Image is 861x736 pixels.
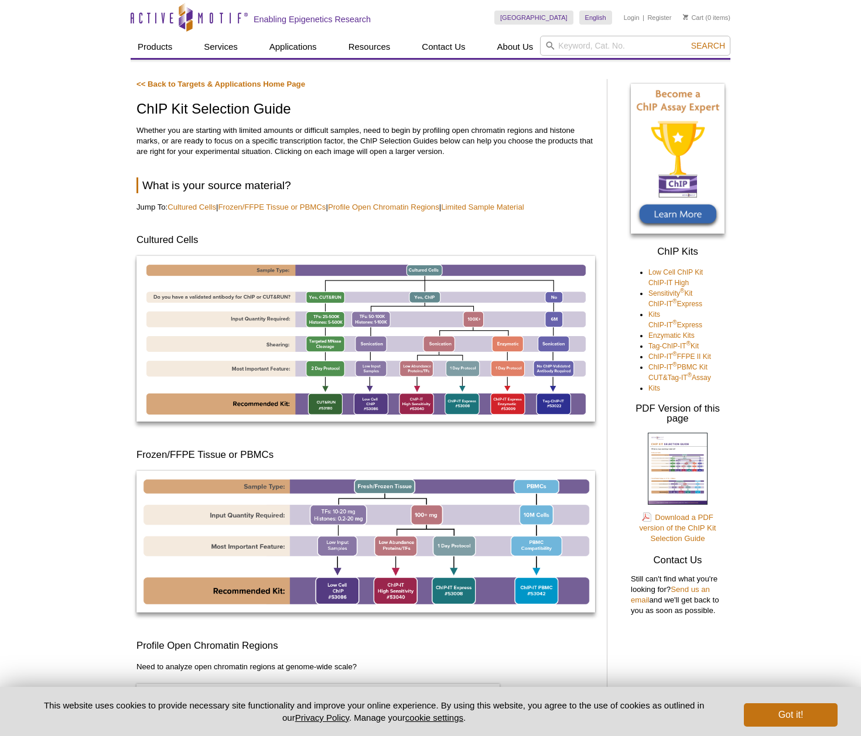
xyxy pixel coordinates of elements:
a: Register [647,13,671,22]
h2: What is your source material? [136,177,595,193]
a: Click to download the ChIP Kit Selection Guide [648,502,708,511]
sup: ® [672,319,676,326]
a: Profile Open Chromatin Regions [328,203,439,211]
img: Become a ChIP Assay Expert [631,84,725,231]
sup: ® [672,298,676,304]
a: Privacy Policy [295,713,349,723]
a: Click for larger image [136,256,595,425]
a: ChIP-IT®PBMC Kit [648,362,708,372]
a: Low Cell ChIP Kit [648,267,703,278]
a: Tag-ChIP-IT®Kit [648,341,699,351]
sup: ® [672,361,676,368]
a: Cart [683,13,703,22]
span: Search [691,41,725,50]
h3: Contact Us [631,556,725,566]
sup: ® [672,351,676,357]
a: Cultured Cells [168,203,216,211]
h3: Profile Open Chromatin Regions [136,639,595,653]
a: Products [131,36,179,58]
a: ChIP-IT®FFPE II Kit [648,351,711,362]
a: Contact Us [415,36,472,58]
button: Got it! [744,703,838,727]
h3: PDF Version of this page [631,404,725,424]
button: Search [688,40,729,51]
img: Your Cart [683,14,688,20]
li: | [643,11,644,25]
h3: Cultured Cells [136,233,595,247]
a: ChIP-IT®Express Kits [648,299,714,320]
p: Need to analyze open chromatin regions at genome-wide scale? [136,662,595,672]
input: Keyword, Cat. No. [540,36,730,56]
img: ChIP Kits Guide 1 [136,256,595,422]
a: CUT&Tag-IT®Assay Kits [648,372,714,393]
a: [GEOGRAPHIC_DATA] [494,11,573,25]
p: Jump To: | | | [136,202,595,213]
a: ChIP-IT High Sensitivity®Kit [648,278,714,299]
h3: ChIP Kits [631,245,725,258]
a: Download a PDFversion of the ChIP KitSelection Guide [640,512,716,544]
img: ChIP Kits Guide 2 [136,471,595,612]
sup: ® [688,372,692,378]
a: Login [624,13,640,22]
a: About Us [490,36,541,58]
li: (0 items) [683,11,730,25]
h1: ChIP Kit Selection Guide [136,101,595,118]
p: This website uses cookies to provide necessary site functionality and improve your online experie... [23,699,725,724]
a: Applications [262,36,324,58]
sup: ® [686,340,691,347]
button: cookie settings [405,713,463,723]
p: Whether you are starting with limited amounts or difficult samples, need to begin by profiling op... [136,125,595,157]
img: ChIP Kit Selection Guide [648,433,708,505]
a: Frozen/FFPE Tissue or PBMCs [218,203,326,211]
a: Limited Sample Material​ [441,203,524,211]
a: << Back to Targets & Applications Home Page [136,80,305,88]
a: Resources [341,36,398,58]
a: Services [197,36,245,58]
a: Send us an email [631,585,710,604]
sup: ® [680,287,684,294]
a: ChIP-IT®Express Enzymatic Kits [648,320,714,341]
a: English [579,11,612,25]
h3: Frozen/FFPE Tissue or PBMCs [136,448,595,462]
h2: Enabling Epigenetics Research [254,14,371,25]
p: Still can't find what you're looking for? and we'll get back to you as soon as possible. [631,574,725,616]
a: Click for larger image [136,471,595,615]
